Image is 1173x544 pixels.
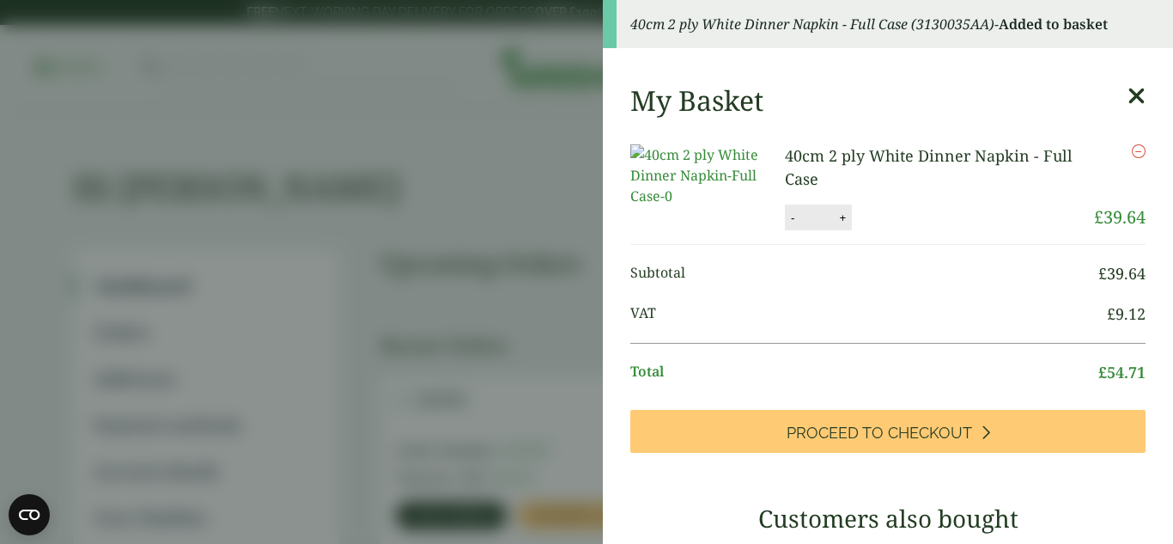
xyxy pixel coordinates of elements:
bdi: 39.64 [1094,205,1146,229]
button: - [786,211,799,225]
span: Subtotal [630,262,1098,285]
strong: Added to basket [999,15,1108,34]
a: Proceed to Checkout [630,410,1146,453]
h2: My Basket [630,84,763,117]
span: £ [1094,205,1103,229]
em: 40cm 2 ply White Dinner Napkin - Full Case (3130035AA) [630,15,994,34]
span: £ [1098,362,1107,382]
bdi: 9.12 [1107,303,1146,324]
span: £ [1098,263,1107,284]
span: VAT [630,303,1107,326]
span: Proceed to Checkout [787,424,972,443]
span: £ [1107,303,1115,324]
a: Remove this item [1132,144,1146,158]
button: Open CMP widget [9,494,50,535]
a: 40cm 2 ply White Dinner Napkin - Full Case [785,145,1073,189]
h3: Customers also bought [630,504,1146,534]
img: 40cm 2 ply White Dinner Napkin-Full Case-0 [630,144,785,206]
bdi: 54.71 [1098,362,1146,382]
span: Total [630,361,1098,384]
bdi: 39.64 [1098,263,1146,284]
button: + [834,211,851,225]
